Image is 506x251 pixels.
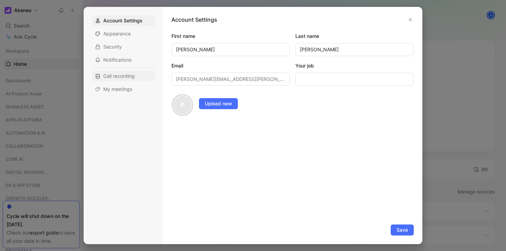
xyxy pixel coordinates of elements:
div: My meetings [92,84,155,94]
div: Appearance [92,29,155,39]
button: Upload new [199,98,238,109]
label: Your job [295,62,414,70]
label: Last name [295,32,414,40]
span: Appearance [103,30,131,37]
span: Save [397,226,408,234]
span: Account Settings [103,17,143,24]
label: First name [171,32,290,40]
label: Email [171,62,290,70]
div: P [172,95,192,115]
button: Save [391,224,414,236]
div: Notifications [92,55,155,65]
div: Call recording [92,71,155,81]
span: Notifications [103,56,131,63]
div: Security [92,42,155,52]
span: My meetings [103,86,132,93]
span: Security [103,43,122,50]
span: Call recording [103,73,135,80]
div: Account Settings [92,15,155,26]
span: Upload new [205,100,232,108]
h1: Account Settings [171,15,217,24]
